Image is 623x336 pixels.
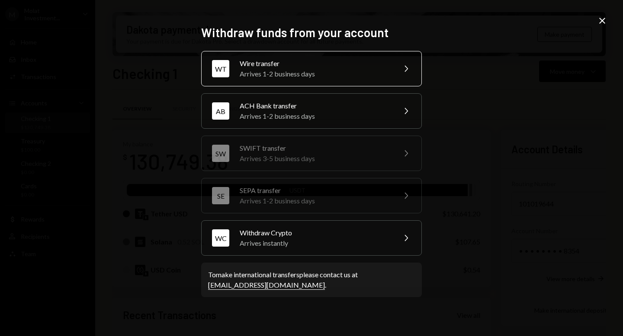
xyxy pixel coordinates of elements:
[240,111,390,121] div: Arrives 1-2 business days
[201,93,422,129] button: ABACH Bank transferArrives 1-2 business days
[240,153,390,164] div: Arrives 3-5 business days
[201,178,422,213] button: SESEPA transferArrives 1-2 business days
[201,136,422,171] button: SWSWIFT transferArrives 3-5 business days
[201,24,422,41] h2: Withdraw funds from your account
[240,143,390,153] div: SWIFT transfer
[208,269,415,290] div: To make international transfers please contact us at .
[212,102,229,120] div: AB
[240,58,390,69] div: Wire transfer
[240,101,390,111] div: ACH Bank transfer
[240,238,390,248] div: Arrives instantly
[212,60,229,77] div: WT
[240,185,390,196] div: SEPA transfer
[212,145,229,162] div: SW
[208,281,325,290] a: [EMAIL_ADDRESS][DOMAIN_NAME]
[201,51,422,86] button: WTWire transferArrives 1-2 business days
[240,196,390,206] div: Arrives 1-2 business days
[212,229,229,247] div: WC
[240,69,390,79] div: Arrives 1-2 business days
[201,220,422,256] button: WCWithdraw CryptoArrives instantly
[240,228,390,238] div: Withdraw Crypto
[212,187,229,204] div: SE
